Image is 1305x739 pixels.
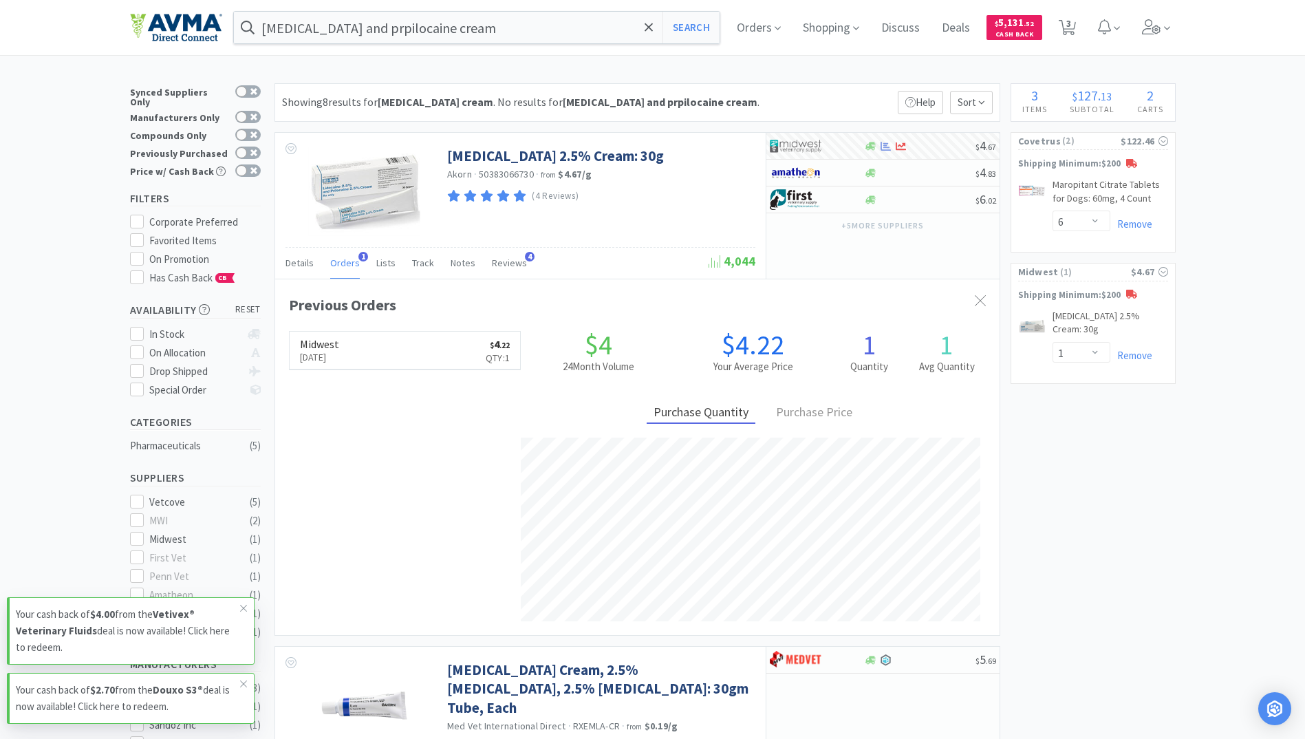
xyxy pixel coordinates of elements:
input: Search by item, sku, manufacturer, ingredient, size... [234,12,720,43]
h5: Categories [130,414,261,430]
span: 50383066730 [479,168,534,180]
div: Drop Shipped [149,363,241,380]
span: 4,044 [709,253,755,269]
a: Med Vet International Direct [447,720,566,732]
span: $ [995,19,998,28]
div: MWI [149,513,235,529]
h5: Filters [130,191,261,206]
img: 8e506e64be9c48ec90d7cd593c5d498c_588356.png [1018,181,1046,200]
div: Purchase Quantity [647,403,755,424]
a: Akorn [447,168,472,180]
div: Amatheon [149,587,235,603]
img: 3331a67d23dc422aa21b1ec98afbf632_11.png [770,162,821,183]
div: Special Order [149,382,241,398]
a: Deals [936,22,975,34]
span: Has Cash Back [149,271,235,284]
div: Compounds Only [130,129,228,140]
img: 304ccc4330eb420594e30cc35eebb2ea_119893.jpg [1018,312,1046,340]
strong: $2.70 [90,683,115,696]
div: Manufacturers Only [130,111,228,122]
p: Qty: 1 [486,350,510,365]
span: 3 [1031,87,1038,104]
strong: [MEDICAL_DATA] and prpilocaine cream [563,95,757,109]
h4: Items [1011,103,1059,116]
a: Discuss [876,22,925,34]
span: · [622,720,625,732]
span: from [541,170,556,180]
h5: Availability [130,302,261,318]
span: 2 [1147,87,1154,104]
button: +5more suppliers [834,216,930,235]
p: Your cash back of from the deal is now available! Click here to redeem. [16,606,240,656]
div: ( 2 ) [250,513,261,529]
div: . [1059,89,1126,103]
a: $5,131.52Cash Back [986,9,1042,46]
span: $ [975,169,980,179]
div: ( 1 ) [250,568,261,585]
span: . 83 [986,169,996,179]
div: ( 1 ) [250,717,261,733]
div: ( 1 ) [250,606,261,622]
strong: $4.67 / g [558,168,592,180]
span: Covetrus [1018,133,1061,149]
h2: Your Average Price [676,358,830,375]
div: $4.67 [1131,264,1168,279]
div: First Vet [149,550,235,566]
span: Orders [330,257,360,269]
div: ( 5 ) [250,494,261,511]
h1: 1 [908,331,986,358]
span: RXEMLA-CR [573,720,620,732]
span: . 52 [1024,19,1034,28]
span: 4 [525,252,535,261]
h4: Subtotal [1059,103,1126,116]
span: . 02 [986,195,996,206]
span: reset [235,303,261,317]
span: · [568,720,571,732]
p: Your cash back of from the deal is now available! Click here to redeem. [16,682,240,715]
div: Price w/ Cash Back [130,164,228,176]
span: ( 2 ) [1061,134,1121,148]
p: Help [898,91,943,114]
div: Vetcove [149,494,235,511]
span: 4 [975,164,996,180]
div: ( 3 ) [250,680,261,696]
span: 13 [1101,89,1112,103]
span: from [627,722,642,731]
span: · [474,168,477,180]
a: [MEDICAL_DATA] 2.5% Cream: 30g [447,147,664,165]
h2: Avg Quantity [908,358,986,375]
span: $ [975,195,980,206]
button: Search [662,12,720,43]
span: $ [975,142,980,152]
a: [MEDICAL_DATA] Cream, 2.5% [MEDICAL_DATA], 2.5% [MEDICAL_DATA]: 30gm Tube, Each [447,661,752,717]
div: ( 1 ) [250,624,261,641]
span: 1 [358,252,368,261]
span: · [536,168,539,180]
img: 67d67680309e4a0bb49a5ff0391dcc42_6.png [770,189,821,210]
div: $122.46 [1121,133,1167,149]
h2: Quantity [830,358,908,375]
div: ( 1 ) [250,550,261,566]
div: Penn Vet [149,568,235,585]
img: bdd3c0f4347043b9a893056ed883a29a_120.png [770,650,821,670]
span: 6 [975,191,996,207]
span: Lists [376,257,396,269]
div: Previous Orders [289,293,986,317]
h1: $4.22 [676,331,830,358]
a: Remove [1110,349,1152,362]
span: Details [285,257,314,269]
h5: Suppliers [130,470,261,486]
span: 5,131 [995,16,1034,29]
span: Midwest [1018,264,1059,279]
span: Notes [451,257,475,269]
p: [DATE] [300,350,339,365]
div: Open Intercom Messenger [1258,692,1291,725]
span: $ [1072,89,1077,103]
div: Purchase Price [769,403,859,424]
a: 3 [1053,23,1081,36]
div: ( 5 ) [250,438,261,454]
h6: Midwest [300,339,339,350]
div: On Promotion [149,251,261,268]
span: Cash Back [995,31,1034,40]
span: . 22 [499,341,510,350]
